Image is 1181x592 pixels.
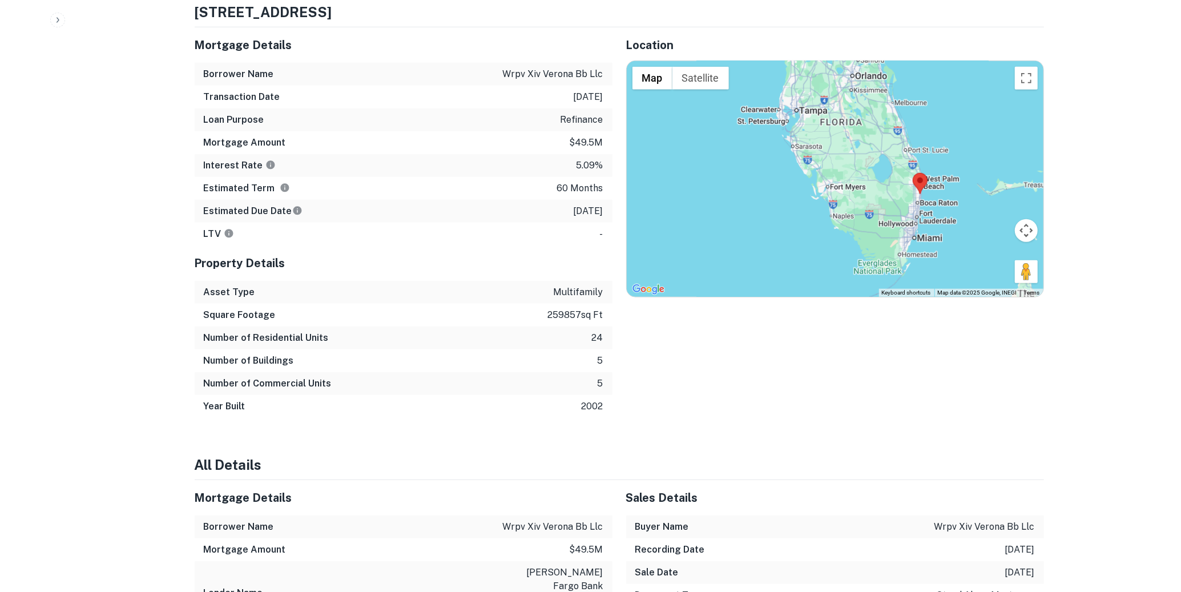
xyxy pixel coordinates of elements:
p: [DATE] [574,90,603,104]
p: $49.5m [570,543,603,557]
p: wrpv xiv verona bb llc [503,520,603,534]
span: Map data ©2025 Google, INEGI [938,289,1017,296]
button: Drag Pegman onto the map to open Street View [1015,260,1038,283]
p: 24 [592,331,603,345]
h6: Mortgage Amount [204,543,286,557]
p: 5 [598,354,603,368]
p: [DATE] [1005,543,1035,557]
h6: Loan Purpose [204,113,264,127]
h6: Mortgage Amount [204,136,286,150]
p: refinance [561,113,603,127]
h5: Location [626,37,1044,54]
h6: Square Footage [204,308,276,322]
a: Terms (opens in new tab) [1024,289,1040,296]
h6: LTV [204,227,234,241]
p: wrpv xiv verona bb llc [934,520,1035,534]
button: Show street map [632,67,672,90]
h6: Asset Type [204,285,255,299]
p: 5 [598,377,603,390]
h6: Recording Date [635,543,705,557]
svg: Estimate is based on a standard schedule for this type of loan. [292,206,303,216]
h5: Mortgage Details [195,37,612,54]
button: Toggle fullscreen view [1015,67,1038,90]
h6: Number of Commercial Units [204,377,332,390]
p: - [600,227,603,241]
button: Show satellite imagery [672,67,729,90]
h6: Buyer Name [635,520,689,534]
h4: All Details [195,454,1044,475]
h4: [STREET_ADDRESS] [195,2,1044,22]
h6: Borrower Name [204,520,274,534]
iframe: Chat Widget [1124,501,1181,555]
h6: Estimated Term [204,182,290,195]
svg: LTVs displayed on the website are for informational purposes only and may be reported incorrectly... [224,228,234,239]
h5: Property Details [195,255,612,272]
svg: Term is based on a standard schedule for this type of loan. [280,183,290,193]
button: Keyboard shortcuts [882,289,931,297]
h6: Estimated Due Date [204,204,303,218]
h6: Sale Date [635,566,679,579]
h6: Interest Rate [204,159,276,172]
p: multifamily [554,285,603,299]
h6: Number of Residential Units [204,331,329,345]
img: Google [630,282,667,297]
h6: Year Built [204,400,245,413]
p: 5.09% [577,159,603,172]
h5: Mortgage Details [195,489,612,506]
h5: Sales Details [626,489,1044,506]
p: [DATE] [1005,566,1035,579]
h6: Borrower Name [204,67,274,81]
p: 2002 [582,400,603,413]
p: wrpv xiv verona bb llc [503,67,603,81]
p: 60 months [557,182,603,195]
p: 259857 sq ft [548,308,603,322]
h6: Number of Buildings [204,354,294,368]
svg: The interest rates displayed on the website are for informational purposes only and may be report... [265,160,276,170]
button: Map camera controls [1015,219,1038,242]
h6: Transaction Date [204,90,280,104]
p: [DATE] [574,204,603,218]
a: Open this area in Google Maps (opens a new window) [630,282,667,297]
p: $49.5m [570,136,603,150]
